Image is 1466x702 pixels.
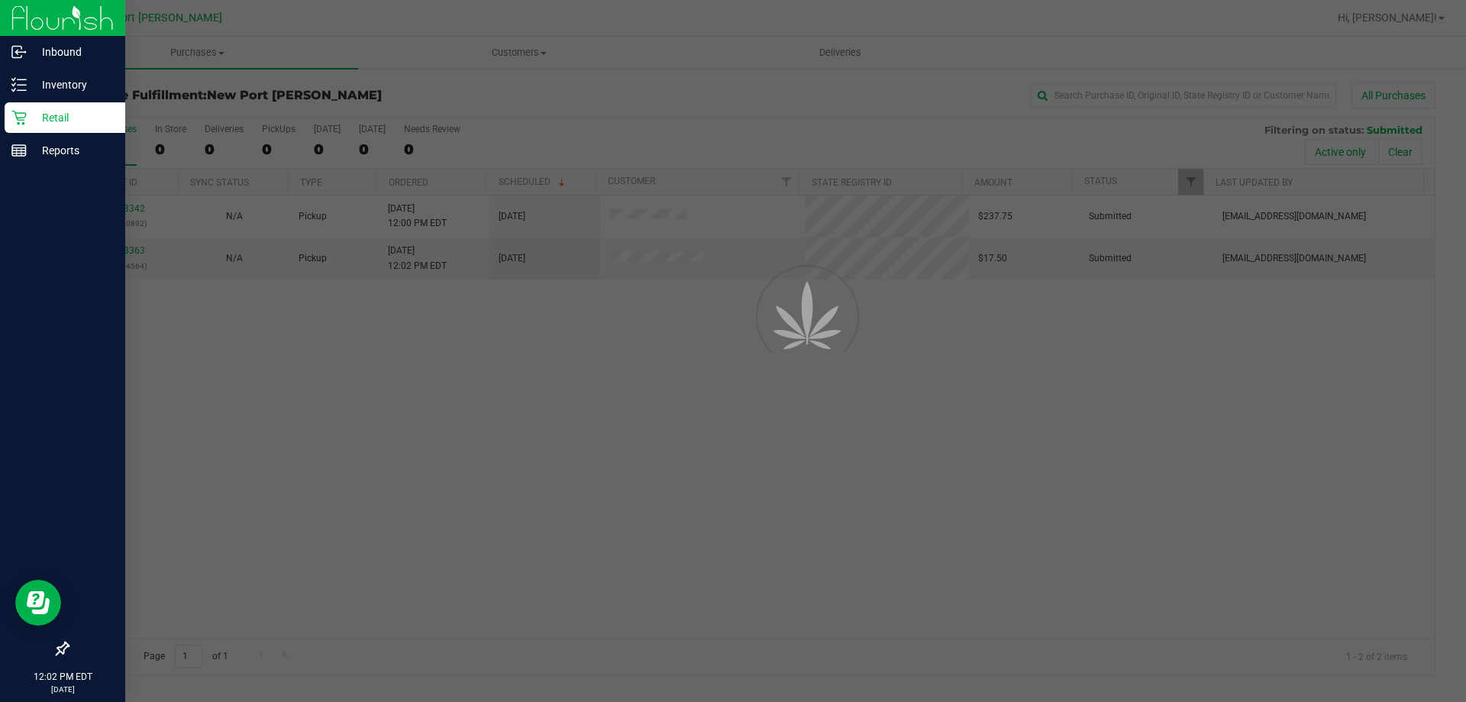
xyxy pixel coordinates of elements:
p: Reports [27,141,118,160]
p: Retail [27,108,118,127]
inline-svg: Inbound [11,44,27,60]
p: Inventory [27,76,118,94]
iframe: Resource center [15,580,61,626]
inline-svg: Reports [11,143,27,158]
inline-svg: Retail [11,110,27,125]
p: [DATE] [7,684,118,695]
inline-svg: Inventory [11,77,27,92]
p: Inbound [27,43,118,61]
p: 12:02 PM EDT [7,670,118,684]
